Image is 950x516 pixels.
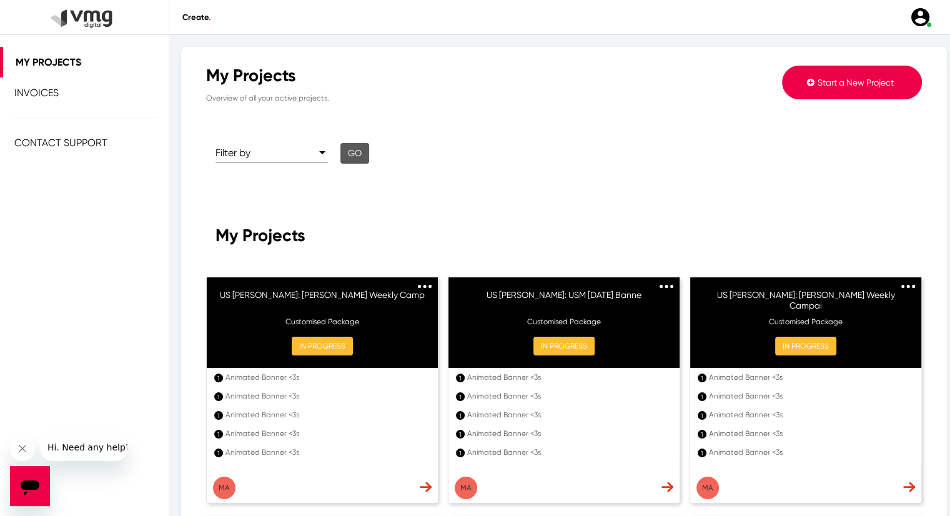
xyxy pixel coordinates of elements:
[456,411,465,420] div: 1
[903,482,915,492] img: dash-nav-arrow.svg
[818,77,894,87] span: Start a New Project
[709,428,910,439] div: Animated Banner <3s
[206,66,677,86] div: My Projects
[456,430,465,439] div: 1
[214,411,223,420] div: 1
[703,290,909,309] h6: US [PERSON_NAME]: [PERSON_NAME] Weekly Campai
[709,390,910,402] div: Animated Banner <3s
[225,390,427,402] div: Animated Banner <3s
[660,285,673,288] img: 3dots.svg
[292,337,353,355] button: IN PROGRESS
[456,374,465,382] div: 1
[209,12,210,22] span: .
[420,482,432,492] img: dash-nav-arrow.svg
[14,87,59,99] span: Invoices
[698,374,706,382] div: 1
[219,316,425,327] p: Customised Package
[225,409,427,420] div: Animated Banner <3s
[14,137,107,149] span: Contact Support
[698,392,706,401] div: 1
[698,411,706,420] div: 1
[703,316,909,327] p: Customised Package
[213,477,235,499] button: Ma
[214,430,223,439] div: 1
[214,392,223,401] div: 1
[215,225,305,246] span: My Projects
[901,285,915,288] img: 3dots.svg
[661,482,673,492] img: dash-nav-arrow.svg
[467,390,668,402] div: Animated Banner <3s
[219,290,425,309] h6: US [PERSON_NAME]: [PERSON_NAME] Weekly Camp
[461,290,667,309] h6: US [PERSON_NAME]: USM [DATE] Banne
[709,447,910,458] div: Animated Banner <3s
[225,428,427,439] div: Animated Banner <3s
[214,374,223,382] div: 1
[10,436,35,461] iframe: Close message
[467,409,668,420] div: Animated Banner <3s
[533,337,595,355] button: IN PROGRESS
[698,449,706,457] div: 1
[214,449,223,457] div: 1
[456,392,465,401] div: 1
[698,430,706,439] div: 1
[225,372,427,383] div: Animated Banner <3s
[467,372,668,383] div: Animated Banner <3s
[456,449,465,457] div: 1
[909,6,931,28] img: user
[902,6,938,28] a: user
[467,447,668,458] div: Animated Banner <3s
[467,428,668,439] div: Animated Banner <3s
[340,143,369,164] button: Go
[206,86,677,104] p: Overview of all your active projects.
[10,466,50,506] iframe: Button to launch messaging window
[182,12,210,22] span: Create
[40,434,127,461] iframe: Message from company
[7,9,90,19] span: Hi. Need any help?
[455,477,477,499] button: Ma
[709,372,910,383] div: Animated Banner <3s
[418,285,432,288] img: 3dots.svg
[782,66,922,99] button: Start a New Project
[225,447,427,458] div: Animated Banner <3s
[696,477,719,499] button: Ma
[461,316,667,327] p: Customised Package
[16,56,81,68] span: My Projects
[709,409,910,420] div: Animated Banner <3s
[775,337,836,355] button: IN PROGRESS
